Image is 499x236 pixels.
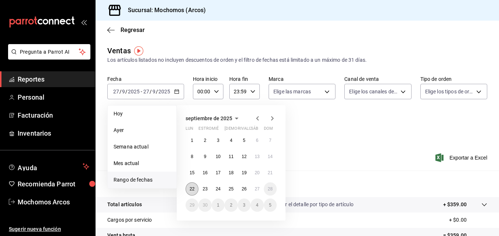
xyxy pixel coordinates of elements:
[186,166,198,179] button: 15 de septiembre de 2025
[264,199,277,212] button: 5 de octubre de 2025
[114,126,170,134] span: Ayer
[344,76,411,82] label: Canal de venta
[186,115,232,121] span: septiembre de 2025
[190,186,194,192] abbr: 22 de septiembre de 2025
[256,138,258,143] abbr: 6 de septiembre de 2025
[269,138,272,143] abbr: 7 de septiembre de 2025
[18,75,44,83] font: Reportes
[198,166,211,179] button: 16 de septiembre de 2025
[158,89,170,94] input: ----
[114,143,170,151] span: Semana actual
[202,186,207,192] abbr: 23 de septiembre de 2025
[198,126,222,134] abbr: martes
[225,126,268,134] abbr: jueves
[107,201,142,208] p: Total artículos
[242,154,247,159] abbr: 12 de septiembre de 2025
[225,134,237,147] button: 4 de septiembre de 2025
[268,170,273,175] abbr: 21 de septiembre de 2025
[186,182,198,196] button: 22 de septiembre de 2025
[212,134,225,147] button: 3 de septiembre de 2025
[20,48,79,56] span: Pregunta a Parrot AI
[186,134,198,147] button: 1 de septiembre de 2025
[186,114,241,123] button: septiembre de 2025
[113,89,119,94] input: --
[420,76,487,82] label: Tipo de orden
[191,138,193,143] abbr: 1 de septiembre de 2025
[264,166,277,179] button: 21 de septiembre de 2025
[238,182,251,196] button: 26 de septiembre de 2025
[238,150,251,163] button: 12 de septiembre de 2025
[238,166,251,179] button: 19 de septiembre de 2025
[264,134,277,147] button: 7 de septiembre de 2025
[230,203,233,208] abbr: 2 de octubre de 2025
[216,186,220,192] abbr: 24 de septiembre de 2025
[198,182,211,196] button: 23 de septiembre de 2025
[225,182,237,196] button: 25 de septiembre de 2025
[238,126,258,134] abbr: viernes
[217,138,219,143] abbr: 3 de septiembre de 2025
[256,203,258,208] abbr: 4 de octubre de 2025
[449,155,487,161] font: Exportar a Excel
[198,150,211,163] button: 9 de septiembre de 2025
[191,154,193,159] abbr: 8 de septiembre de 2025
[141,89,142,94] span: -
[230,138,233,143] abbr: 4 de septiembre de 2025
[217,203,219,208] abbr: 1 de octubre de 2025
[107,56,487,64] div: Los artículos listados no incluyen descuentos de orden y el filtro de fechas está limitado a un m...
[251,134,263,147] button: 6 de septiembre de 2025
[273,88,311,95] span: Elige las marcas
[18,111,53,119] font: Facturación
[119,89,122,94] span: /
[229,170,233,175] abbr: 18 de septiembre de 2025
[216,154,220,159] abbr: 10 de septiembre de 2025
[107,216,152,224] p: Cargos por servicio
[186,150,198,163] button: 8 de septiembre de 2025
[251,126,258,134] abbr: sábado
[202,203,207,208] abbr: 30 de septiembre de 2025
[18,162,80,171] span: Ayuda
[121,26,145,33] span: Regresar
[243,203,245,208] abbr: 3 de octubre de 2025
[212,166,225,179] button: 17 de septiembre de 2025
[242,170,247,175] abbr: 19 de septiembre de 2025
[198,199,211,212] button: 30 de septiembre de 2025
[193,76,223,82] label: Hora inicio
[216,170,220,175] abbr: 17 de septiembre de 2025
[251,182,263,196] button: 27 de septiembre de 2025
[251,199,263,212] button: 4 de octubre de 2025
[125,89,128,94] span: /
[229,186,233,192] abbr: 25 de septiembre de 2025
[198,134,211,147] button: 2 de septiembre de 2025
[114,160,170,167] span: Mes actual
[156,89,158,94] span: /
[190,170,194,175] abbr: 15 de septiembre de 2025
[114,110,170,118] span: Hoy
[143,89,150,94] input: --
[128,89,140,94] input: ----
[18,198,70,206] font: Mochomos Arcos
[212,150,225,163] button: 10 de septiembre de 2025
[18,180,75,188] font: Recomienda Parrot
[238,134,251,147] button: 5 de septiembre de 2025
[212,126,219,134] abbr: miércoles
[437,153,487,162] button: Exportar a Excel
[269,76,335,82] label: Marca
[186,199,198,212] button: 29 de septiembre de 2025
[268,154,273,159] abbr: 14 de septiembre de 2025
[443,201,467,208] p: + $359.00
[425,88,474,95] span: Elige los tipos de orden
[229,154,233,159] abbr: 11 de septiembre de 2025
[190,203,194,208] abbr: 29 de septiembre de 2025
[204,154,207,159] abbr: 9 de septiembre de 2025
[9,226,61,232] font: Sugerir nueva función
[150,89,152,94] span: /
[349,88,398,95] span: Elige los canales de venta
[269,203,272,208] abbr: 5 de octubre de 2025
[5,53,90,61] a: Pregunta a Parrot AI
[264,126,273,134] abbr: domingo
[264,150,277,163] button: 14 de septiembre de 2025
[134,46,143,56] button: Marcador de información sobre herramientas
[225,166,237,179] button: 18 de septiembre de 2025
[225,150,237,163] button: 11 de septiembre de 2025
[264,182,277,196] button: 28 de septiembre de 2025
